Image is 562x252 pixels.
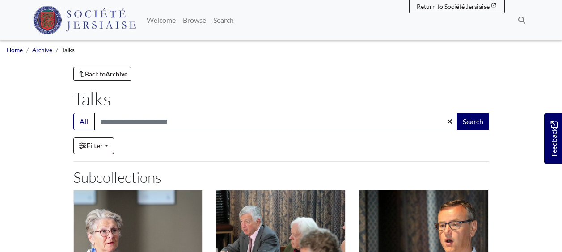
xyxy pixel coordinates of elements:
[143,11,179,29] a: Welcome
[73,67,132,81] a: Back toArchive
[33,6,136,34] img: Société Jersiaise
[32,46,52,54] a: Archive
[457,113,489,130] button: Search
[73,88,489,109] h1: Talks
[73,169,489,186] h2: Subcollections
[33,4,136,37] a: Société Jersiaise logo
[179,11,210,29] a: Browse
[94,113,458,130] input: Search this collection...
[7,46,23,54] a: Home
[210,11,237,29] a: Search
[549,121,559,157] span: Feedback
[73,137,114,154] a: Filter
[62,46,75,54] span: Talks
[73,113,95,130] button: All
[106,70,127,78] strong: Archive
[544,113,562,164] a: Would you like to provide feedback?
[417,3,490,10] span: Return to Société Jersiaise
